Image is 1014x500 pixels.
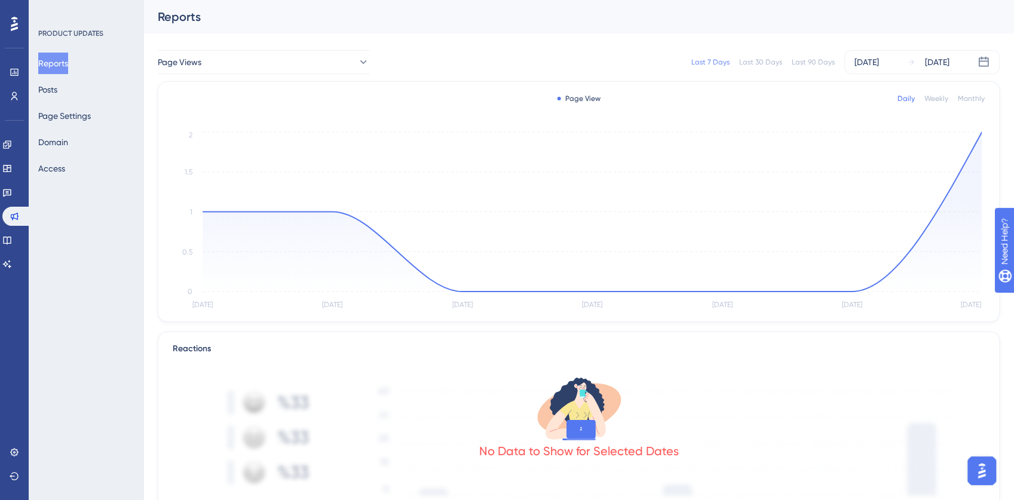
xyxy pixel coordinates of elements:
div: PRODUCT UPDATES [38,29,103,38]
tspan: [DATE] [842,300,862,309]
div: Page View [557,94,601,103]
tspan: [DATE] [712,300,732,309]
div: Last 7 Days [691,57,730,67]
tspan: 0.5 [182,248,192,256]
tspan: 1.5 [185,168,192,176]
button: Page Settings [38,105,91,127]
span: Need Help? [28,3,75,17]
tspan: [DATE] [961,300,981,309]
tspan: 0 [188,287,192,296]
tspan: [DATE] [582,300,602,309]
button: Access [38,158,65,179]
div: [DATE] [925,55,949,69]
div: Reports [158,8,970,25]
tspan: [DATE] [322,300,342,309]
button: Domain [38,131,68,153]
tspan: 2 [189,131,192,139]
div: [DATE] [854,55,879,69]
div: Weekly [924,94,948,103]
iframe: UserGuiding AI Assistant Launcher [964,453,1000,489]
tspan: [DATE] [452,300,473,309]
button: Posts [38,79,57,100]
button: Page Views [158,50,369,74]
div: Daily [897,94,915,103]
div: Reactions [173,342,985,356]
button: Reports [38,53,68,74]
div: Last 30 Days [739,57,782,67]
span: Page Views [158,55,201,69]
div: No Data to Show for Selected Dates [479,443,679,459]
div: Last 90 Days [792,57,835,67]
div: Monthly [958,94,985,103]
tspan: [DATE] [192,300,213,309]
tspan: 1 [190,208,192,216]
